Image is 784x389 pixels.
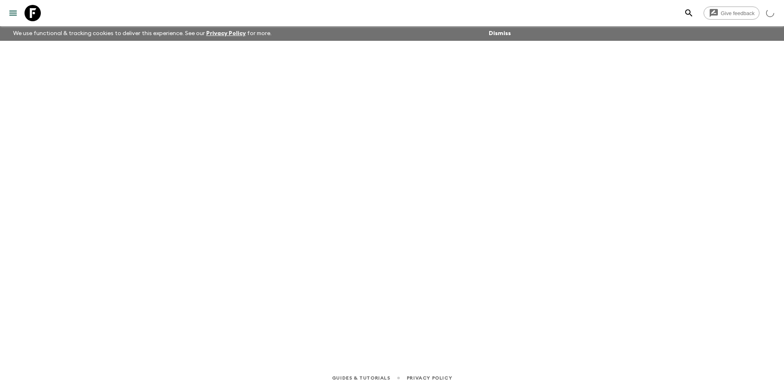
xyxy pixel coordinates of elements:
a: Privacy Policy [407,373,452,382]
button: search adventures [681,5,697,21]
p: We use functional & tracking cookies to deliver this experience. See our for more. [10,26,275,41]
span: Give feedback [716,10,759,16]
a: Give feedback [704,7,759,20]
a: Guides & Tutorials [332,373,390,382]
button: Dismiss [487,28,513,39]
button: menu [5,5,21,21]
a: Privacy Policy [206,31,246,36]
